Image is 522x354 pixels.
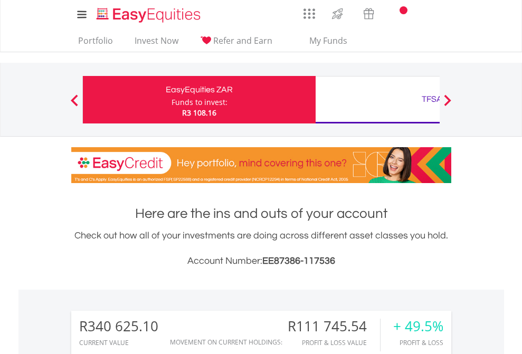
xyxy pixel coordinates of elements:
div: R340 625.10 [79,319,158,334]
button: Next [437,100,458,110]
span: EE87386-117536 [262,256,335,266]
img: vouchers-v2.svg [360,5,377,22]
span: Refer and Earn [213,35,272,46]
div: Movement on Current Holdings: [170,339,282,346]
div: + 49.5% [393,319,443,334]
a: FAQ's and Support [411,3,438,24]
button: Previous [64,100,85,110]
a: Portfolio [74,35,117,52]
img: thrive-v2.svg [329,5,346,22]
img: grid-menu-icon.svg [303,8,315,20]
div: Profit & Loss [393,339,443,346]
a: My Profile [438,3,465,26]
h3: Account Number: [71,254,451,269]
a: AppsGrid [297,3,322,20]
h1: Here are the ins and outs of your account [71,204,451,223]
div: Funds to invest: [172,97,227,108]
div: Check out how all of your investments are doing across different asset classes you hold. [71,228,451,269]
div: EasyEquities ZAR [89,82,309,97]
div: R111 745.54 [288,319,380,334]
a: Refer and Earn [196,35,277,52]
img: EasyEquities_Logo.png [94,6,205,24]
a: Invest Now [130,35,183,52]
span: My Funds [294,34,363,47]
div: CURRENT VALUE [79,339,158,346]
a: Notifications [384,3,411,24]
div: Profit & Loss Value [288,339,380,346]
img: EasyCredit Promotion Banner [71,147,451,183]
a: Home page [92,3,205,24]
span: R3 108.16 [182,108,216,118]
a: Vouchers [353,3,384,22]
